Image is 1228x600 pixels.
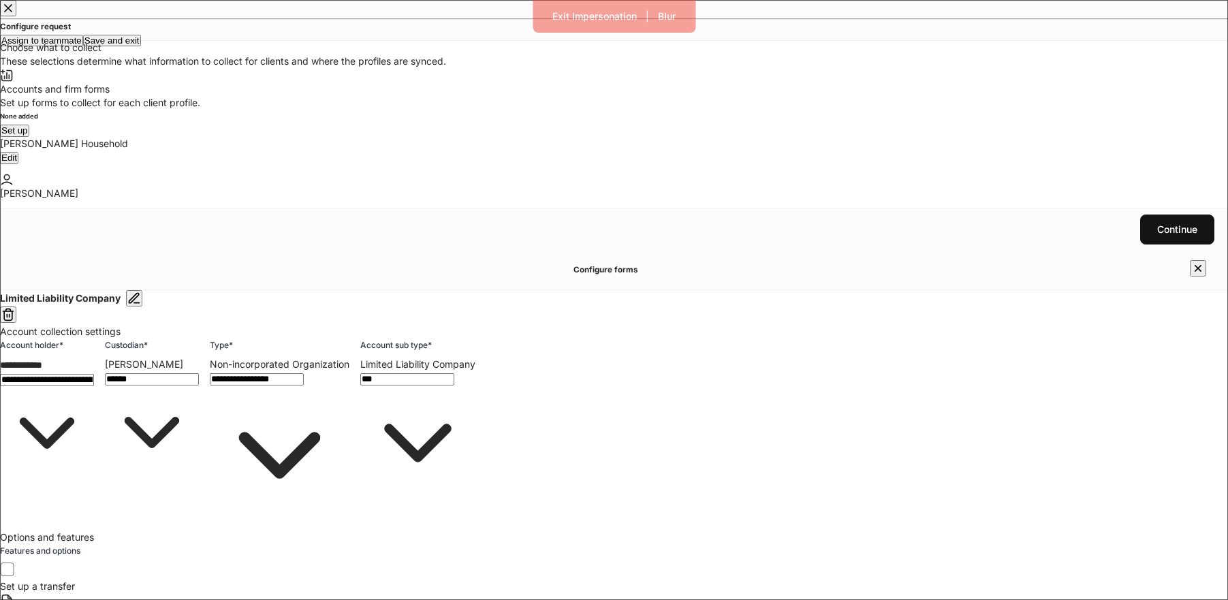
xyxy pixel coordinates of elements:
h6: Type [210,338,233,351]
div: Edit [1,153,17,162]
div: Exit Impersonation [552,12,637,21]
div: Set up [1,126,28,135]
div: Blur [658,12,676,21]
h6: Account sub type [360,338,432,351]
h5: Configure forms [573,263,638,277]
div: Save and exit [84,36,140,45]
div: Continue [1157,225,1197,234]
h6: Custodian [105,338,148,351]
div: Non-incorporated Organization [210,358,349,371]
div: [PERSON_NAME] [105,358,199,371]
div: Assign to teammate [1,36,82,45]
div: Limited Liability Company [360,358,475,371]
